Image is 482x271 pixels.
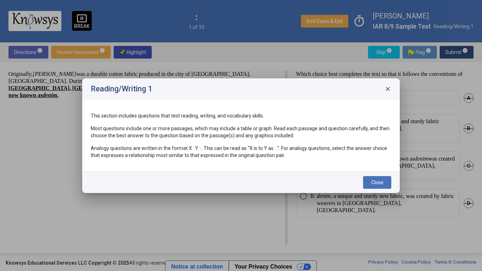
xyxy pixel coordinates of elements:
[91,145,391,159] p: Analogy questions are written in the format X : Y ::. This can be read as “X is to Y as ...”. For...
[384,85,391,92] span: close
[91,112,391,119] p: This section includes questions that test reading, writing, and vocabulary skills.
[363,176,391,189] button: Close
[91,125,391,139] p: Most questions include one or more passages, which may include a table or graph. Read each passag...
[371,180,384,185] span: Close
[91,85,152,93] h2: Reading/Writing 1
